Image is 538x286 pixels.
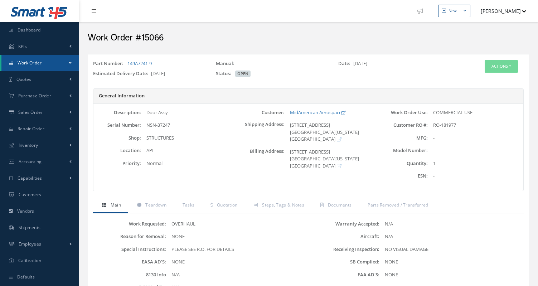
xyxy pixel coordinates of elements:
label: Billing Address: [237,149,284,170]
label: Aircraft: [309,234,380,239]
label: Customer RO #: [380,122,428,128]
label: Manual: [216,60,237,67]
label: Reason for Removal: [95,234,166,239]
label: EASA AD'S: [95,259,166,265]
span: Defaults [17,274,35,280]
span: Quotation [217,202,238,208]
span: KPIs [18,43,27,49]
label: Shipping Address: [237,122,284,143]
label: Part Number: [93,60,126,67]
label: Special Instructions: [95,247,166,252]
h5: General Information [99,93,518,99]
label: Receiving Inspection: [309,247,380,252]
div: - [428,173,523,180]
a: Main [93,198,128,213]
span: Dashboard [18,27,41,33]
button: Actions [485,60,518,73]
span: RO-181977 [433,122,456,128]
button: New [438,5,470,17]
div: OVERHAUL [166,220,309,228]
span: Documents [328,202,352,208]
label: Work Requested: [95,221,166,227]
span: NSN-37247 [146,122,170,128]
div: - [428,135,523,142]
div: STRUCTURES [141,135,237,142]
span: Employees [19,241,42,247]
div: N/A [166,271,309,278]
label: Location: [93,148,141,153]
label: Warranty Accepted: [309,221,380,227]
span: Calibration [18,257,41,263]
a: Teardown [128,198,174,213]
label: Serial Number: [93,122,141,128]
a: Tasks [174,198,202,213]
span: Accounting [19,159,42,165]
div: [STREET_ADDRESS] [GEOGRAPHIC_DATA][US_STATE] [GEOGRAPHIC_DATA] [285,122,380,143]
a: 149A7241-9 [127,60,152,67]
span: Tasks [183,202,195,208]
label: SB Complied: [309,259,380,265]
div: COMMERCIAL USE [428,109,523,116]
div: [DATE] [88,70,210,80]
label: ESN: [380,173,428,179]
span: OPEN [235,71,251,77]
div: API [141,147,237,154]
div: N/A [379,220,522,228]
a: Work Order [1,55,79,71]
label: Description: [93,110,141,115]
div: NONE [166,258,309,266]
span: Capabilities [18,175,42,181]
div: [DATE] [333,60,456,70]
button: [PERSON_NAME] [474,4,526,18]
span: Quotes [16,76,31,82]
div: PLEASE SEE R.O. FOR DETAILS [166,246,309,253]
label: Date: [338,60,353,67]
span: Purchase Order [18,93,51,99]
div: NO VISUAL DAMAGE [379,246,522,253]
span: Repair Order [18,126,45,132]
span: Work Order [18,60,42,66]
label: Customer: [237,110,284,115]
label: Status: [216,70,234,77]
label: Shop: [93,135,141,141]
div: [STREET_ADDRESS] [GEOGRAPHIC_DATA][US_STATE] [GEOGRAPHIC_DATA] [285,149,380,170]
a: Parts Removed / Transferred [359,198,435,213]
div: 1 [428,160,523,167]
a: Documents [311,198,359,213]
div: N/A [379,233,522,240]
div: NONE [166,233,309,240]
span: Steps, Tags & Notes [262,202,304,208]
label: Quantity: [380,161,428,166]
span: Inventory [19,142,38,148]
label: Priority: [93,161,141,166]
span: Teardown [145,202,166,208]
label: Estimated Delivery Date: [93,70,151,77]
a: Steps, Tags & Notes [245,198,311,213]
div: NONE [379,271,522,278]
div: Door Assy [141,109,237,116]
label: FAA AD'S: [309,272,380,277]
label: Work Order Use: [380,110,428,115]
span: Shipments [19,224,41,231]
label: 8130 Info [95,272,166,277]
label: Model Number: [380,148,428,153]
label: MFG: [380,135,428,141]
div: New [449,8,457,14]
span: Sales Order [18,109,43,115]
a: MidAmerican Aerospace [290,109,346,116]
div: Normal [141,160,237,167]
div: NONE [379,258,522,266]
span: Parts Removed / Transferred [368,202,428,208]
a: Quotation [202,198,244,213]
span: Vendors [17,208,34,214]
span: Customers [19,192,42,198]
h2: Work Order #15066 [88,33,529,43]
div: - [428,147,523,154]
span: Main [111,202,121,208]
